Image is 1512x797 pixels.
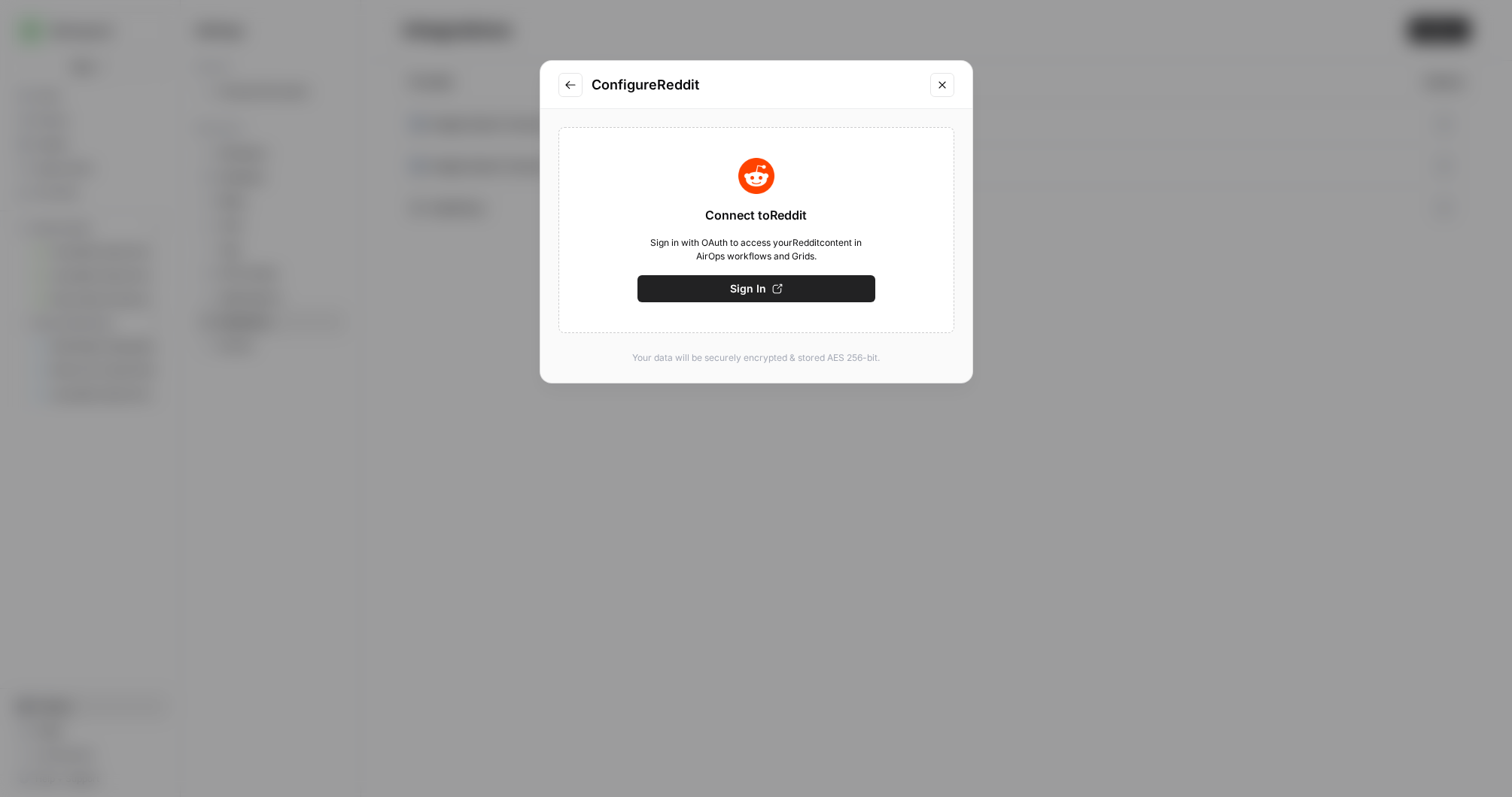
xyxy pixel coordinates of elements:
button: Go to previous step [558,73,583,97]
span: Sign In [730,281,766,296]
p: Your data will be securely encrypted & stored AES 256-bit. [558,351,954,365]
h2: Configure Reddit [592,74,921,95]
img: Reddit [738,158,774,194]
button: Close modal [930,73,954,97]
span: Sign in with OAuth to access your Reddit content in AirOps workflows and Grids. [637,236,875,263]
span: Connect to Reddit [705,206,807,224]
button: Sign In [637,275,875,302]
